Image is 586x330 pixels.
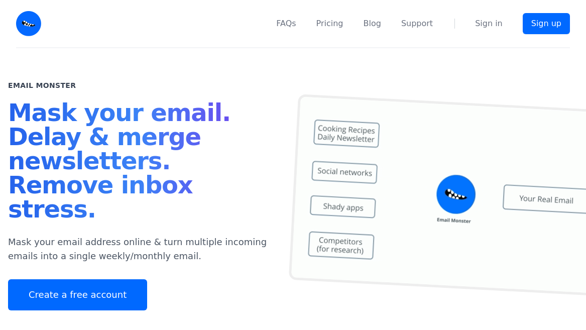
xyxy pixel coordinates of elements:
[8,279,147,310] a: Create a free account
[475,18,503,30] a: Sign in
[364,18,381,30] a: Blog
[8,100,269,225] h1: Mask your email. Delay & merge newsletters. Remove inbox stress.
[8,235,269,263] p: Mask your email address online & turn multiple incoming emails into a single weekly/monthly email.
[316,18,343,30] a: Pricing
[16,11,41,36] img: Email Monster
[276,18,296,30] a: FAQs
[523,13,570,34] a: Sign up
[8,80,76,90] h2: Email Monster
[401,18,433,30] a: Support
